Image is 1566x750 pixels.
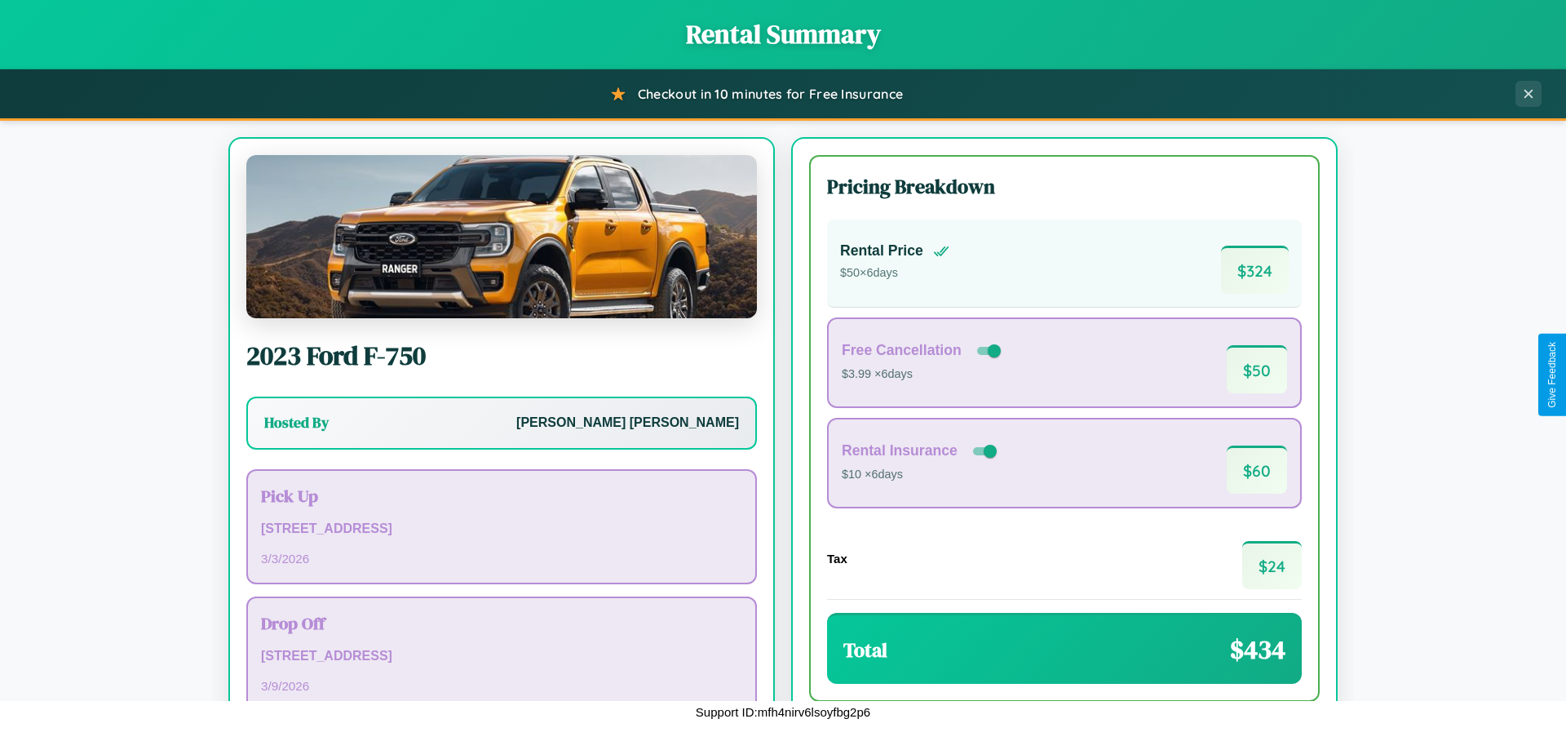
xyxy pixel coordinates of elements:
h3: Pricing Breakdown [827,173,1302,200]
div: Give Feedback [1546,342,1558,408]
h4: Free Cancellation [842,342,962,359]
span: $ 50 [1227,345,1287,393]
p: $3.99 × 6 days [842,364,1004,385]
p: Support ID: mfh4nirv6lsoyfbg2p6 [696,701,870,723]
h4: Tax [827,552,847,566]
h1: Rental Summary [16,16,1550,52]
p: $ 50 × 6 days [840,263,949,284]
span: Checkout in 10 minutes for Free Insurance [638,86,903,102]
h3: Hosted By [264,413,329,433]
img: Ford F-750 [246,155,757,318]
h3: Drop Off [261,611,742,635]
h2: 2023 Ford F-750 [246,338,757,374]
p: [STREET_ADDRESS] [261,517,742,541]
h4: Rental Insurance [842,442,958,459]
span: $ 24 [1242,541,1302,589]
p: [PERSON_NAME] [PERSON_NAME] [516,411,739,435]
p: 3 / 9 / 2026 [261,675,742,697]
p: [STREET_ADDRESS] [261,645,742,668]
h3: Pick Up [261,484,742,508]
span: $ 434 [1230,632,1285,668]
h4: Rental Price [840,242,923,260]
p: $10 × 6 days [842,464,1000,486]
span: $ 324 [1221,246,1289,294]
p: 3 / 3 / 2026 [261,548,742,570]
span: $ 60 [1227,446,1287,494]
h3: Total [843,637,887,663]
